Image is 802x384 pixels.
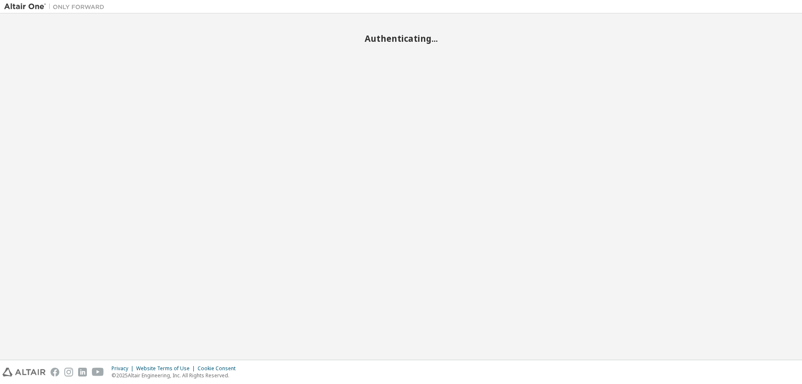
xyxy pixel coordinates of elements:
div: Cookie Consent [198,365,241,372]
img: linkedin.svg [78,368,87,376]
img: Altair One [4,3,109,11]
img: facebook.svg [51,368,59,376]
img: altair_logo.svg [3,368,46,376]
div: Website Terms of Use [136,365,198,372]
img: youtube.svg [92,368,104,376]
p: © 2025 Altair Engineering, Inc. All Rights Reserved. [112,372,241,379]
img: instagram.svg [64,368,73,376]
h2: Authenticating... [4,33,798,44]
div: Privacy [112,365,136,372]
